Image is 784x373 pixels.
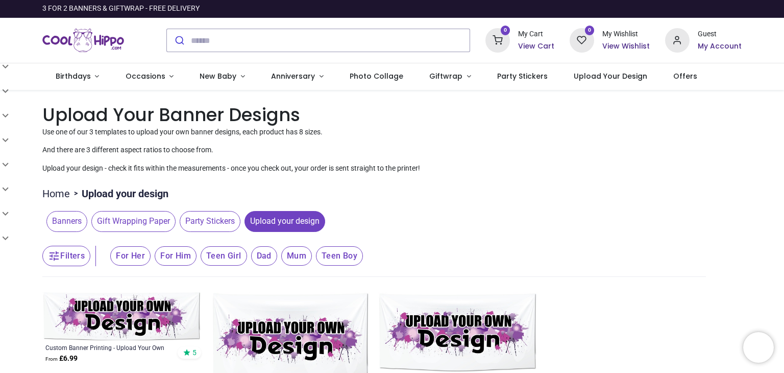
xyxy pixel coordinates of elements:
span: Teen Girl [201,246,247,266]
div: Guest [698,29,742,39]
span: Upload your design [244,211,325,231]
iframe: Customer reviews powered by Trustpilot [527,4,742,14]
button: Filters [42,246,90,266]
button: Gift Wrapping Paper [87,211,176,231]
span: Birthdays [56,71,91,81]
p: Use one of our 3 templates to upload your own banner designs, each product has 8 sizes. [42,127,742,137]
img: Custom Banner Printing - Upload Your Own Design - Size 1 - Traditional Banner [42,292,202,340]
span: > [70,189,82,199]
div: My Cart [518,29,554,39]
a: Logo of Cool Hippo [42,26,124,55]
a: 0 [570,36,594,44]
span: For Her [110,246,151,266]
a: Birthdays [42,63,112,90]
a: Giftwrap [416,63,484,90]
span: Teen Boy [316,246,363,266]
span: Dad [251,246,277,266]
span: Occasions [126,71,165,81]
p: Upload your design - check it fits within the measurements - once you check out, your order is se... [42,164,742,174]
span: Party Stickers [180,211,240,231]
span: Photo Collage [350,71,403,81]
span: Offers [673,71,697,81]
a: New Baby [187,63,258,90]
li: Upload your design [70,186,168,201]
a: Custom Banner Printing - Upload Your Own Design - Size 1 [45,343,168,352]
span: Upload Your Design [574,71,647,81]
span: Giftwrap [429,71,462,81]
span: Mum [281,246,312,266]
span: 5 [192,348,197,357]
strong: £ 6.99 [45,354,78,364]
a: Anniversary [258,63,336,90]
a: 0 [485,36,510,44]
span: Banners [46,211,87,231]
img: Custom Banner Printing - Upload Your Own Design - Size 3 - Midway Banner [378,292,538,372]
div: 3 FOR 2 BANNERS & GIFTWRAP - FREE DELIVERY [42,4,200,14]
button: Party Stickers [176,211,240,231]
button: Submit [167,29,191,52]
p: And there are 3 different aspect ratios to choose from. [42,145,742,155]
button: Banners [42,211,87,231]
sup: 0 [585,26,595,35]
sup: 0 [501,26,510,35]
a: Home [42,186,70,201]
button: Upload your design [240,211,325,231]
span: New Baby [200,71,236,81]
a: My Account [698,41,742,52]
a: View Cart [518,41,554,52]
span: For Him [155,246,197,266]
div: My Wishlist [602,29,650,39]
span: Gift Wrapping Paper [91,211,176,231]
h1: Upload Your Banner Designs [42,102,742,127]
span: From [45,356,58,362]
span: Party Stickers [497,71,548,81]
span: Anniversary [271,71,315,81]
a: Occasions [112,63,187,90]
img: Cool Hippo [42,26,124,55]
iframe: Brevo live chat [743,332,774,363]
a: View Wishlist [602,41,650,52]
